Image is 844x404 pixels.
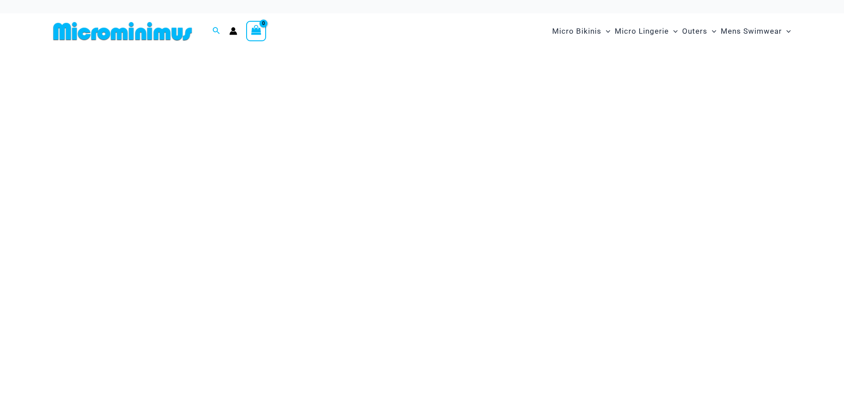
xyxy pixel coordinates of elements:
span: Outers [682,20,707,43]
span: Micro Lingerie [615,20,669,43]
span: Micro Bikinis [552,20,601,43]
a: OutersMenu ToggleMenu Toggle [680,18,718,45]
span: Mens Swimwear [721,20,782,43]
img: MM SHOP LOGO FLAT [50,21,196,41]
nav: Site Navigation [549,16,795,46]
a: Mens SwimwearMenu ToggleMenu Toggle [718,18,793,45]
span: Menu Toggle [782,20,791,43]
a: View Shopping Cart, empty [246,21,267,41]
a: Micro LingerieMenu ToggleMenu Toggle [612,18,680,45]
a: Account icon link [229,27,237,35]
span: Menu Toggle [669,20,678,43]
a: Search icon link [212,26,220,37]
span: Menu Toggle [601,20,610,43]
span: Menu Toggle [707,20,716,43]
a: Micro BikinisMenu ToggleMenu Toggle [550,18,612,45]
